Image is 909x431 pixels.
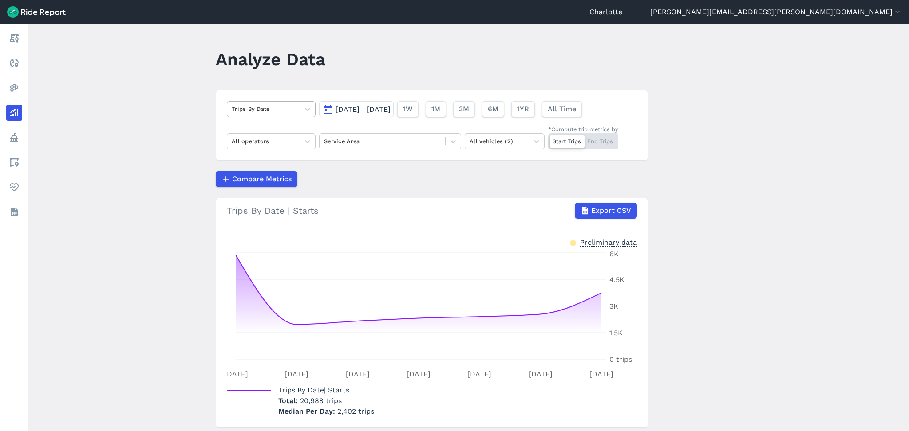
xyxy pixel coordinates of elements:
[609,355,632,364] tspan: 0 trips
[319,101,394,117] button: [DATE]—[DATE]
[285,370,308,378] tspan: [DATE]
[650,7,902,17] button: [PERSON_NAME][EMAIL_ADDRESS][PERSON_NAME][DOMAIN_NAME]
[216,171,297,187] button: Compare Metrics
[403,104,413,114] span: 1W
[407,370,431,378] tspan: [DATE]
[511,101,535,117] button: 1YR
[589,7,622,17] a: Charlotte
[467,370,491,378] tspan: [DATE]
[227,203,637,219] div: Trips By Date | Starts
[346,370,370,378] tspan: [DATE]
[336,105,391,114] span: [DATE]—[DATE]
[488,104,498,114] span: 6M
[589,370,613,378] tspan: [DATE]
[216,47,325,71] h1: Analyze Data
[609,250,619,258] tspan: 6K
[278,404,337,416] span: Median Per Day
[482,101,504,117] button: 6M
[6,80,22,96] a: Heatmaps
[431,104,440,114] span: 1M
[542,101,582,117] button: All Time
[459,104,469,114] span: 3M
[548,125,618,133] div: *Compute trip metrics by
[580,237,637,247] div: Preliminary data
[426,101,446,117] button: 1M
[6,30,22,46] a: Report
[6,204,22,220] a: Datasets
[278,386,349,394] span: | Starts
[517,104,529,114] span: 1YR
[529,370,553,378] tspan: [DATE]
[232,174,292,184] span: Compare Metrics
[224,370,248,378] tspan: [DATE]
[278,383,324,395] span: Trips By Date
[6,154,22,170] a: Areas
[6,129,22,145] a: Policy
[548,104,576,114] span: All Time
[453,101,475,117] button: 3M
[6,55,22,71] a: Realtime
[591,205,631,216] span: Export CSV
[397,101,419,117] button: 1W
[609,275,624,284] tspan: 4.5K
[7,6,66,18] img: Ride Report
[609,329,623,337] tspan: 1.5K
[609,302,618,310] tspan: 3K
[300,396,342,405] span: 20,988 trips
[6,105,22,121] a: Analyze
[278,396,300,405] span: Total
[278,406,374,417] p: 2,402 trips
[575,203,637,219] button: Export CSV
[6,179,22,195] a: Health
